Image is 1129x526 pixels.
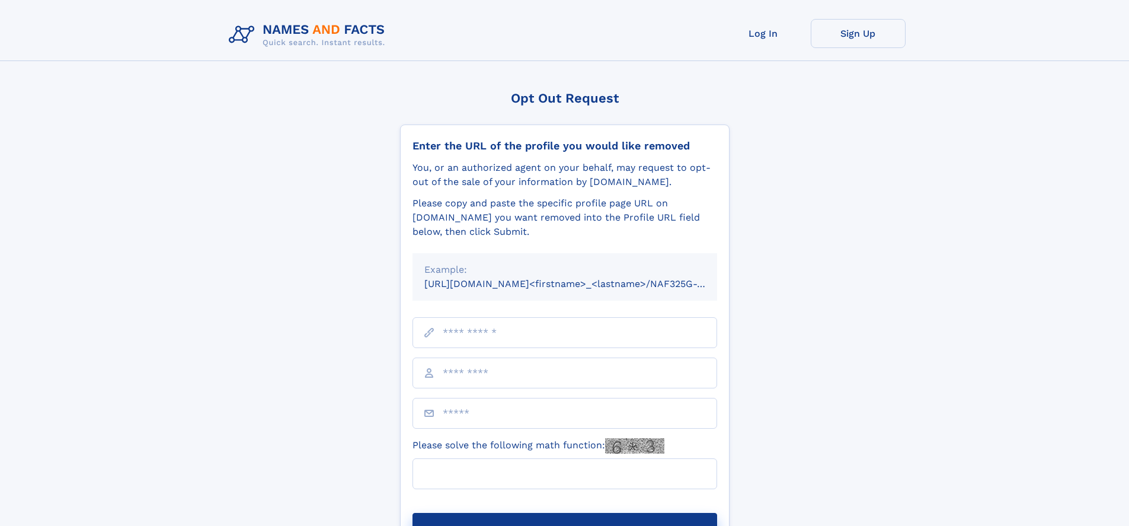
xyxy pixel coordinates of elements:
[400,91,730,106] div: Opt Out Request
[412,438,664,454] label: Please solve the following math function:
[424,263,705,277] div: Example:
[412,196,717,239] div: Please copy and paste the specific profile page URL on [DOMAIN_NAME] you want removed into the Pr...
[424,278,740,289] small: [URL][DOMAIN_NAME]<firstname>_<lastname>/NAF325G-xxxxxxxx
[412,161,717,189] div: You, or an authorized agent on your behalf, may request to opt-out of the sale of your informatio...
[224,19,395,51] img: Logo Names and Facts
[716,19,811,48] a: Log In
[412,139,717,152] div: Enter the URL of the profile you would like removed
[811,19,906,48] a: Sign Up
